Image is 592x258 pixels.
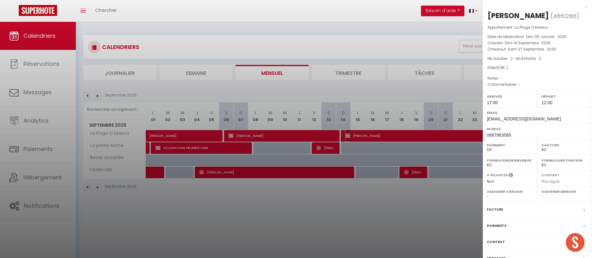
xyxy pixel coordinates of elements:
span: 0667863565 [487,133,511,138]
span: Dim 05 Janvier . 2025 [526,34,567,39]
i: Sélectionner OUI si vous souhaiter envoyer les séquences de messages post-checkout [509,173,513,179]
span: [EMAIL_ADDRESS][DOMAIN_NAME] [487,116,561,121]
label: Assigner Checkin [487,188,533,195]
label: Email [487,110,588,116]
span: Sam 27 Septembre . 2025 [508,46,556,52]
span: Dim 14 Septembre . 2025 [505,40,551,46]
span: 4861286 [553,12,576,20]
span: Pas signé [541,179,560,184]
label: Formulaire Checkin [541,157,588,163]
span: - [518,82,521,87]
p: Commentaires : [487,81,587,88]
span: Nb Adultes : 2 - [487,56,541,61]
span: 0 [500,65,502,70]
div: Direct [487,65,587,71]
span: ( ) [550,12,579,20]
label: Mobile [487,126,588,132]
div: Ouvrir le chat [566,233,585,252]
div: x [483,3,587,11]
label: Arrivée [487,93,533,100]
span: 17:00 [487,100,498,105]
label: Contrat [541,173,560,177]
label: A relancer [487,173,508,178]
span: - [500,75,502,81]
label: Paiement [487,142,533,148]
p: Notes : [487,75,587,81]
div: [PERSON_NAME] [487,11,549,21]
p: Checkin : [487,40,587,46]
p: Date de réservation : [487,34,587,40]
label: Paiements [487,222,506,229]
label: Assigner Menage [541,188,588,195]
label: Caution [541,142,588,148]
p: Appartement : [487,24,587,31]
label: Contrat [487,239,505,245]
label: Départ [541,93,588,100]
label: Facture [487,206,503,213]
label: Formulaire Bienvenue [487,157,533,163]
p: Checkout : [487,46,587,52]
span: La Plage O Maeva [514,25,548,30]
span: 12:00 [541,100,552,105]
span: ( € ) [498,65,508,70]
span: Nb Enfants : 0 [516,56,541,61]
